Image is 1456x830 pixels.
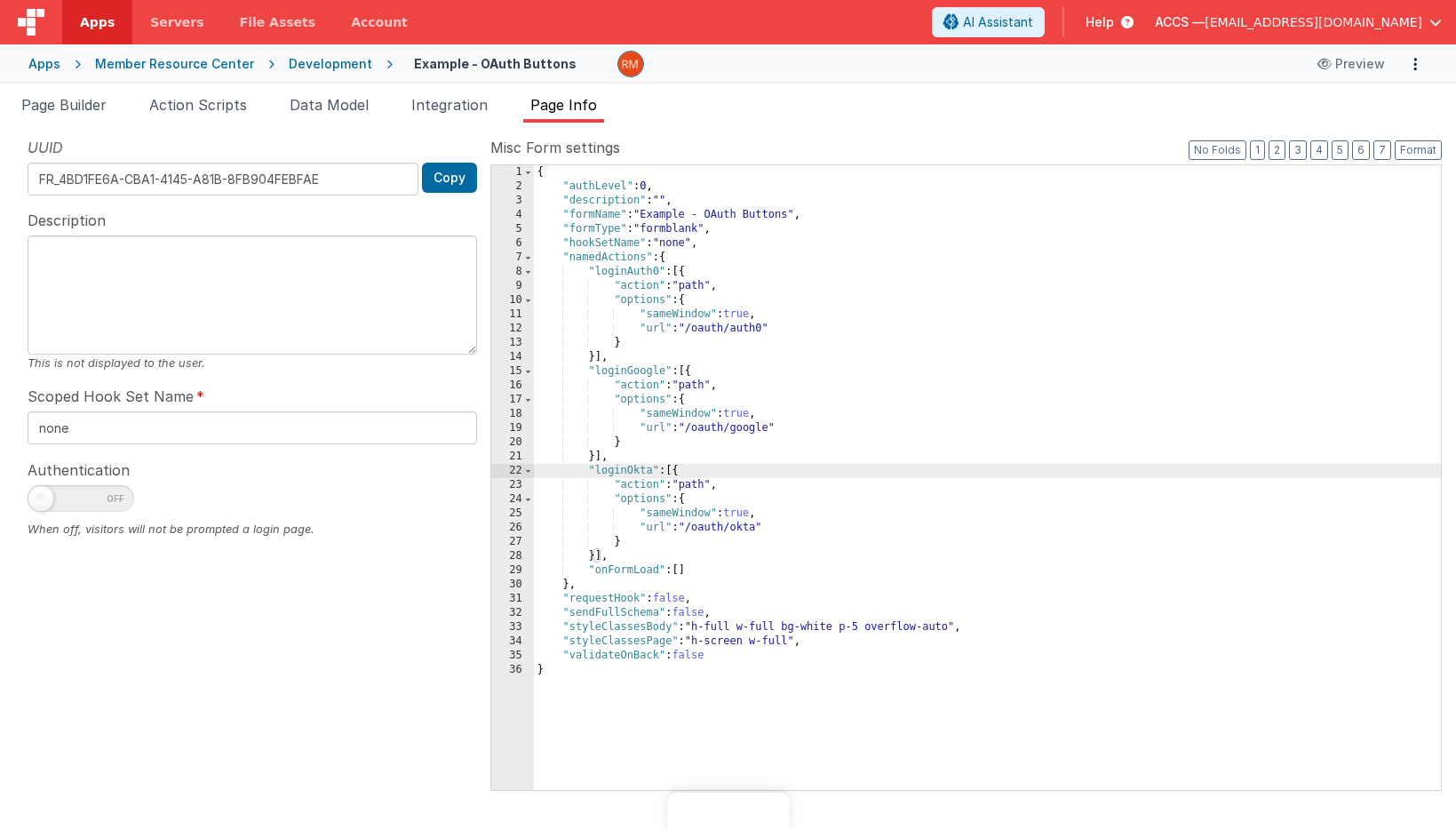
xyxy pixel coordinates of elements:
[28,210,106,231] span: Description
[932,7,1045,37] button: AI Assistant
[491,578,534,592] div: 30
[491,251,534,265] div: 7
[491,265,534,279] div: 8
[491,293,534,307] div: 10
[491,336,534,350] div: 13
[491,592,534,606] div: 31
[28,521,477,538] div: When off, visitors will not be prompted a login page.
[491,464,534,478] div: 22
[80,13,115,31] span: Apps
[491,549,534,563] div: 28
[490,137,620,158] span: Misc Form settings
[290,96,369,114] span: Data Model
[491,563,534,578] div: 29
[414,57,577,70] h4: Example - OAuth Buttons
[1189,140,1246,160] button: No Folds
[491,364,534,379] div: 15
[411,96,488,114] span: Integration
[491,379,534,393] div: 16
[1373,140,1391,160] button: 7
[28,355,477,371] div: This is not displayed to the user.
[1310,140,1328,160] button: 4
[491,435,534,450] div: 20
[289,55,372,73] div: Development
[491,478,534,492] div: 23
[1205,13,1422,31] span: [EMAIL_ADDRESS][DOMAIN_NAME]
[1307,50,1396,78] button: Preview
[28,459,130,481] span: Authentication
[1332,140,1349,160] button: 5
[240,13,316,31] span: File Assets
[1155,13,1205,31] span: ACCS —
[21,96,107,114] span: Page Builder
[530,96,597,114] span: Page Info
[491,165,534,180] div: 1
[1155,13,1442,31] button: ACCS — [EMAIL_ADDRESS][DOMAIN_NAME]
[491,521,534,535] div: 26
[491,535,534,549] div: 27
[149,96,247,114] span: Action Scripts
[491,606,534,620] div: 32
[1086,13,1114,31] span: Help
[1395,140,1442,160] button: Format
[28,137,63,158] span: UUID
[491,634,534,649] div: 34
[422,163,477,193] button: Copy
[28,55,60,73] div: Apps
[1250,140,1265,160] button: 1
[491,507,534,521] div: 25
[491,279,534,293] div: 9
[1289,140,1307,160] button: 3
[491,350,534,364] div: 14
[1403,52,1428,76] button: Options
[28,386,194,407] span: Scoped Hook Set Name
[491,307,534,322] div: 11
[491,222,534,236] div: 5
[491,421,534,435] div: 19
[1352,140,1370,160] button: 6
[1269,140,1285,160] button: 2
[491,663,534,677] div: 36
[491,322,534,336] div: 12
[491,236,534,251] div: 6
[491,450,534,464] div: 21
[618,52,643,76] img: 1e10b08f9103151d1000344c2f9be56b
[491,208,534,222] div: 4
[150,13,203,31] span: Servers
[491,180,534,194] div: 2
[491,393,534,407] div: 17
[491,492,534,507] div: 24
[95,55,254,73] div: Member Resource Center
[667,793,789,830] iframe: Marker.io feedback button
[491,194,534,208] div: 3
[491,649,534,663] div: 35
[491,407,534,421] div: 18
[491,620,534,634] div: 33
[963,13,1033,31] span: AI Assistant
